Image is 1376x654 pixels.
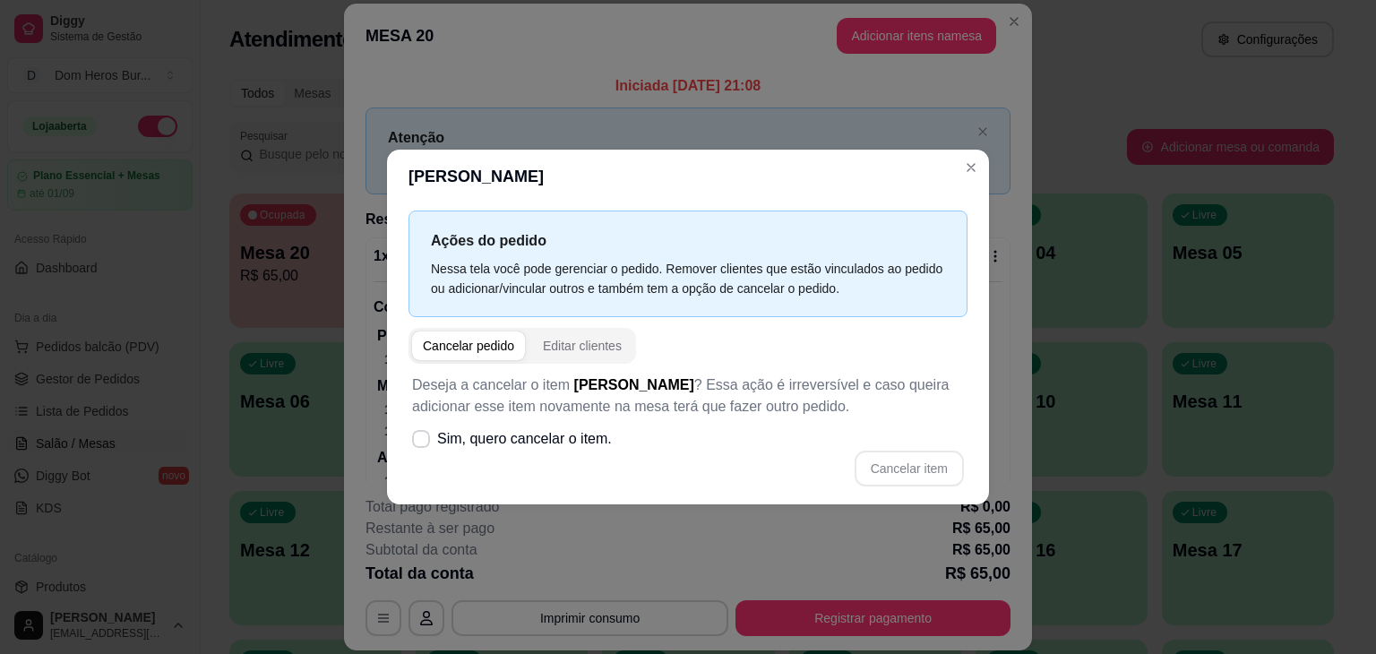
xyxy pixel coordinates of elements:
[543,337,622,355] div: Editar clientes
[957,153,985,182] button: Close
[431,229,945,252] p: Ações do pedido
[574,377,694,392] span: [PERSON_NAME]
[387,150,989,203] header: [PERSON_NAME]
[412,374,964,417] p: Deseja a cancelar o item ? Essa ação é irreversível e caso queira adicionar esse item novamente n...
[423,337,514,355] div: Cancelar pedido
[431,259,945,298] div: Nessa tela você pode gerenciar o pedido. Remover clientes que estão vinculados ao pedido ou adici...
[437,428,612,450] span: Sim, quero cancelar o item.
